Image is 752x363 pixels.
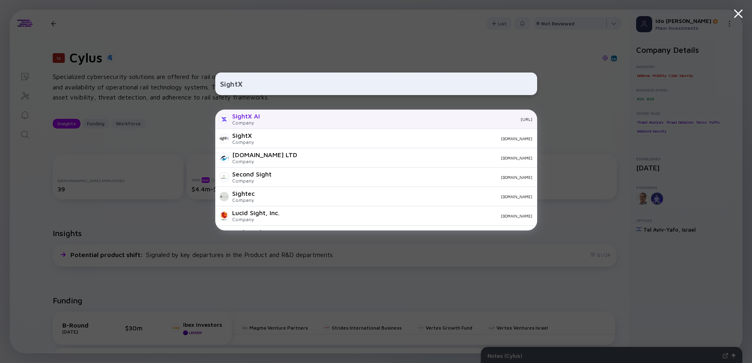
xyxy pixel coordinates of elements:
div: Company [232,178,272,184]
div: Second Sight [232,170,272,178]
div: Company [232,139,254,145]
div: Lucid Sight, Inc. [232,209,280,216]
input: Search Company or Investor... [220,77,532,91]
div: Company [232,120,260,126]
div: SightX AI [232,112,260,120]
div: Company [232,197,255,203]
div: Sightec [232,190,255,197]
div: [URL] [266,117,532,122]
div: Audit Sight Inc. [232,228,278,236]
div: Company [232,216,280,222]
div: [DOMAIN_NAME] [304,156,532,160]
div: SightX [232,132,254,139]
div: [DOMAIN_NAME] [278,175,532,180]
div: [DOMAIN_NAME] [286,214,532,218]
div: [DOMAIN_NAME] [260,136,532,141]
div: Company [232,158,297,164]
div: [DOMAIN_NAME] [261,194,532,199]
div: [DOMAIN_NAME] LTD [232,151,297,158]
